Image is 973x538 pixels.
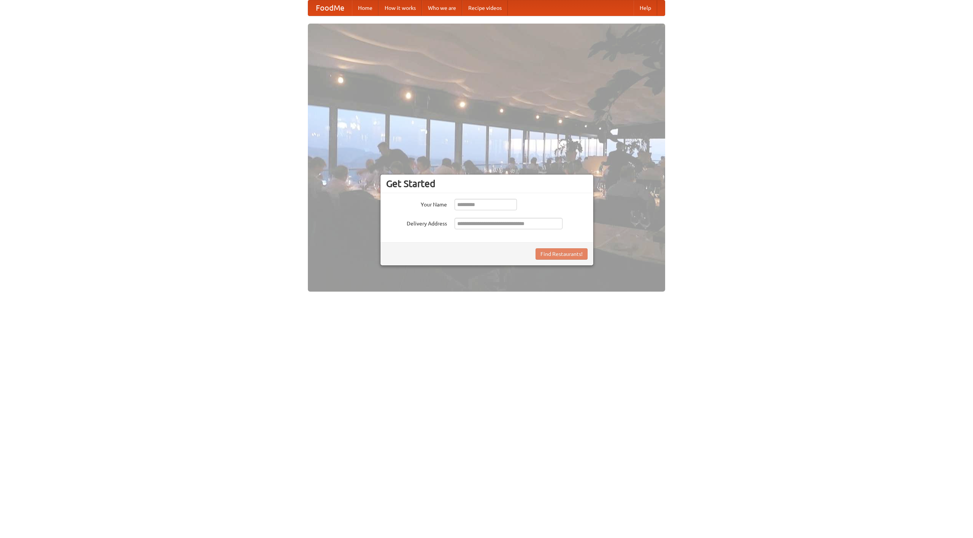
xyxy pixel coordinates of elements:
h3: Get Started [386,178,588,189]
a: How it works [379,0,422,16]
a: Recipe videos [462,0,508,16]
a: Home [352,0,379,16]
a: Help [634,0,657,16]
a: Who we are [422,0,462,16]
label: Your Name [386,199,447,208]
label: Delivery Address [386,218,447,227]
button: Find Restaurants! [536,248,588,260]
a: FoodMe [308,0,352,16]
